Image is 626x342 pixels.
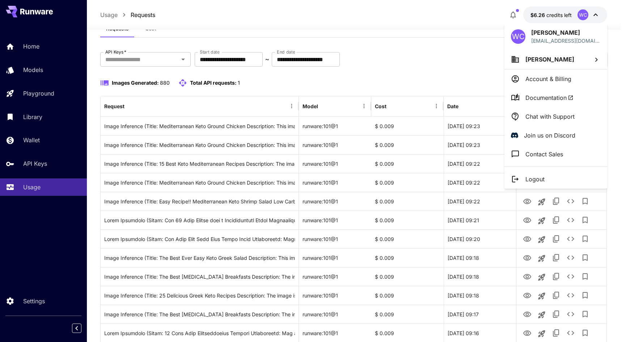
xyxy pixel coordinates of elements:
[524,131,575,140] p: Join us on Discord
[525,112,575,121] p: Chat with Support
[525,75,571,83] p: Account & Billing
[525,150,563,159] p: Contact Sales
[525,93,574,102] span: Documentation
[531,37,601,45] p: [EMAIL_ADDRESS][DOMAIN_NAME]
[504,50,607,69] button: [PERSON_NAME]
[511,29,525,44] div: WC
[525,175,545,183] p: Logout
[531,28,601,37] p: [PERSON_NAME]
[525,56,574,63] span: [PERSON_NAME]
[531,37,601,45] div: wc@teamhlr.com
